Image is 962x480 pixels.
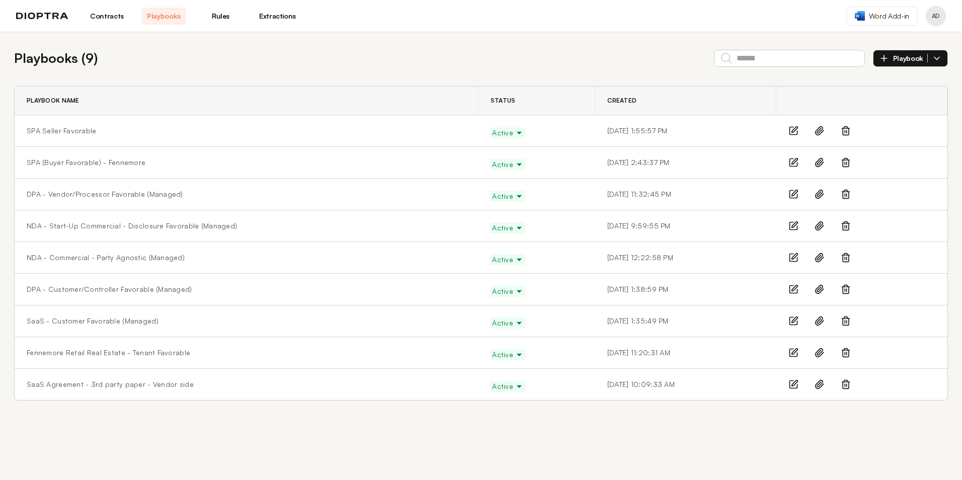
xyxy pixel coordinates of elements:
td: [DATE] 11:32:45 PM [595,179,776,210]
a: SaaS - Customer Favorable (Managed) [27,316,158,326]
span: Word Add-in [869,11,909,21]
td: [DATE] 1:38:59 PM [595,274,776,305]
a: SPA Seller Favorable [27,126,97,136]
td: [DATE] 1:55:57 PM [595,115,776,147]
button: Active [490,286,525,297]
a: Extractions [255,8,300,25]
span: Playbook Name [27,97,79,105]
button: Active [490,254,525,265]
span: Active [492,381,523,391]
span: Status [491,97,516,105]
button: Active [490,317,525,329]
a: SaaS Agreement - 3rd party paper - Vendor side [27,379,194,389]
td: [DATE] 1:35:49 PM [595,305,776,337]
a: DPA - Vendor/Processor Favorable (Managed) [27,189,183,199]
a: Fennemore Retail Real Estate - Tenant Favorable [27,348,190,358]
a: Rules [198,8,243,25]
span: Active [492,286,523,296]
span: Active [492,223,523,233]
a: NDA - Commercial - Party Agnostic (Managed) [27,253,185,263]
button: Profile menu [926,6,946,26]
button: Active [490,127,525,138]
span: Created [607,97,636,105]
td: [DATE] 2:43:37 PM [595,147,776,179]
a: SPA (Buyer Favorable) - Fennemore [27,157,145,168]
span: Playbook [893,54,928,63]
span: Active [492,350,523,360]
img: logo [16,13,68,20]
a: DPA - Customer/Controller Favorable (Managed) [27,284,192,294]
td: [DATE] 9:59:55 PM [595,210,776,242]
button: Active [490,349,525,360]
button: Active [490,159,525,170]
button: Active [490,381,525,392]
button: Active [490,222,525,233]
td: [DATE] 12:22:58 PM [595,242,776,274]
a: Word Add-in [846,7,918,26]
td: [DATE] 11:20:31 AM [595,337,776,369]
a: NDA - Start-Up Commercial - Disclosure Favorable (Managed) [27,221,237,231]
span: Active [492,191,523,201]
a: Contracts [85,8,129,25]
a: Playbooks [141,8,186,25]
button: Playbook [873,50,948,67]
td: [DATE] 10:09:33 AM [595,369,776,401]
span: Active [492,159,523,170]
h2: Playbooks ( 9 ) [14,48,98,68]
span: Active [492,128,523,138]
span: Active [492,255,523,265]
span: Active [492,318,523,328]
img: word [855,11,865,21]
button: Active [490,191,525,202]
